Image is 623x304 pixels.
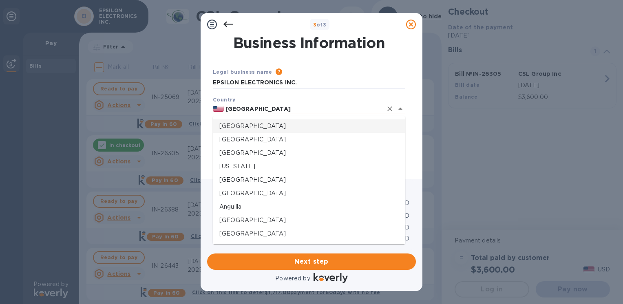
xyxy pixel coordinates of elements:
[384,103,395,115] button: Clear
[219,176,399,184] p: [GEOGRAPHIC_DATA]
[219,243,399,251] p: [GEOGRAPHIC_DATA]
[214,257,409,267] span: Next step
[219,203,399,211] p: Anguilla
[314,273,348,283] img: Logo
[213,97,236,103] b: Country
[219,135,399,144] p: [GEOGRAPHIC_DATA]
[219,189,399,198] p: [GEOGRAPHIC_DATA]
[219,229,399,238] p: [GEOGRAPHIC_DATA]
[219,162,399,171] p: [US_STATE]
[213,106,224,112] img: US
[219,216,399,225] p: [GEOGRAPHIC_DATA]
[395,103,406,115] button: Close
[313,22,327,28] b: of 3
[313,22,316,28] span: 3
[213,77,405,89] input: Enter legal business name
[275,274,310,283] p: Powered by
[219,149,399,157] p: [GEOGRAPHIC_DATA]
[207,253,416,270] button: Next step
[219,122,399,130] p: [GEOGRAPHIC_DATA]
[213,69,272,75] b: Legal business name
[211,34,407,51] h1: Business Information
[224,104,382,114] input: Select country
